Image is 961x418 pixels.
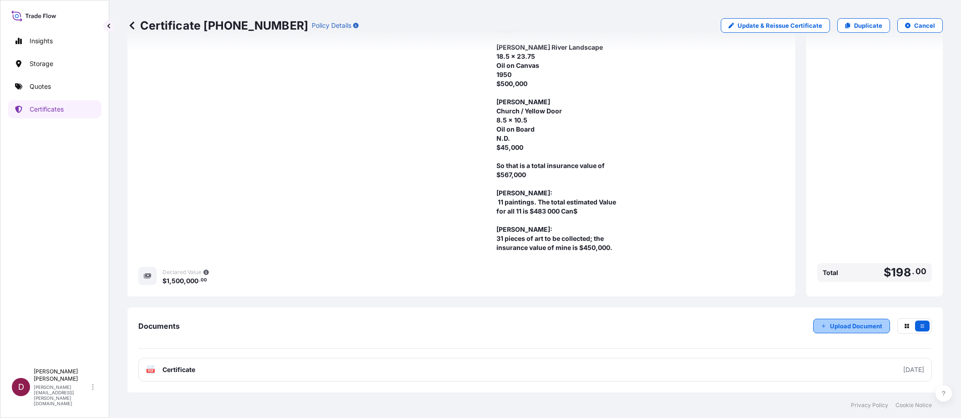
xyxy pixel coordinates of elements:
[138,321,180,331] span: Documents
[312,21,351,30] p: Policy Details
[138,358,932,382] a: PDFCertificate[DATE]
[8,100,101,118] a: Certificates
[830,321,882,331] p: Upload Document
[167,278,169,284] span: 1
[851,402,888,409] a: Privacy Policy
[186,278,198,284] span: 000
[854,21,882,30] p: Duplicate
[738,21,822,30] p: Update & Reissue Certificate
[8,55,101,73] a: Storage
[162,278,167,284] span: $
[162,269,202,276] span: Declared Value
[127,18,308,33] p: Certificate [PHONE_NUMBER]
[721,18,830,33] a: Update & Reissue Certificate
[891,267,911,278] span: 198
[30,59,53,68] p: Storage
[201,279,207,282] span: 00
[162,365,195,374] span: Certificate
[34,384,90,406] p: [PERSON_NAME][EMAIL_ADDRESS][PERSON_NAME][DOMAIN_NAME]
[148,369,154,372] text: PDF
[915,269,926,274] span: 00
[895,402,932,409] a: Cookie Notice
[184,278,186,284] span: ,
[823,268,838,277] span: Total
[897,18,943,33] button: Cancel
[8,77,101,96] a: Quotes
[837,18,890,33] a: Duplicate
[30,105,64,114] p: Certificates
[172,278,184,284] span: 500
[34,368,90,382] p: [PERSON_NAME] [PERSON_NAME]
[884,267,891,278] span: $
[169,278,172,284] span: ,
[199,279,200,282] span: .
[813,319,890,333] button: Upload Document
[8,32,101,50] a: Insights
[30,36,53,46] p: Insights
[903,365,924,374] div: [DATE]
[914,21,935,30] p: Cancel
[912,269,915,274] span: .
[18,382,24,392] span: D
[30,82,51,91] p: Quotes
